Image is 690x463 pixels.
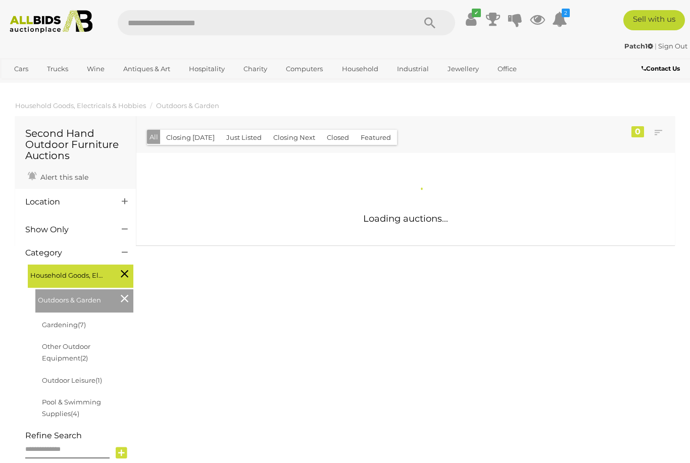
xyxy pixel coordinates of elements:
[441,61,485,77] a: Jewellery
[624,42,655,50] a: Patch1
[38,173,88,182] span: Alert this sale
[95,376,102,384] span: (1)
[15,101,146,110] a: Household Goods, Electricals & Hobbies
[279,61,329,77] a: Computers
[71,409,79,418] span: (4)
[405,10,455,35] button: Search
[390,61,435,77] a: Industrial
[25,169,91,184] a: Alert this sale
[42,342,90,362] a: Other Outdoor Equipment(2)
[472,9,481,17] i: ✔
[631,126,644,137] div: 0
[335,61,385,77] a: Household
[220,130,268,145] button: Just Listed
[658,42,687,50] a: Sign Out
[491,61,523,77] a: Office
[237,61,274,77] a: Charity
[42,398,101,418] a: Pool & Swimming Supplies(4)
[363,213,448,224] span: Loading auctions...
[38,292,114,306] span: Outdoors & Garden
[355,130,397,145] button: Featured
[25,225,107,234] h4: Show Only
[147,130,161,144] button: All
[267,130,321,145] button: Closing Next
[624,42,653,50] strong: Patch1
[40,61,75,77] a: Trucks
[552,10,567,28] a: 2
[655,42,657,50] span: |
[156,101,219,110] a: Outdoors & Garden
[463,10,478,28] a: ✔
[25,128,126,161] h1: Second Hand Outdoor Furniture Auctions
[80,354,88,362] span: (2)
[30,267,106,281] span: Household Goods, Electricals & Hobbies
[80,61,111,77] a: Wine
[642,63,682,74] a: Contact Us
[160,130,221,145] button: Closing [DATE]
[42,376,102,384] a: Outdoor Leisure(1)
[42,321,86,329] a: Gardening(7)
[5,10,97,33] img: Allbids.com.au
[25,248,107,258] h4: Category
[321,130,355,145] button: Closed
[642,65,680,72] b: Contact Us
[562,9,570,17] i: 2
[623,10,685,30] a: Sell with us
[25,197,107,207] h4: Location
[182,61,231,77] a: Hospitality
[8,61,35,77] a: Cars
[78,321,86,329] span: (7)
[25,431,133,440] h4: Refine Search
[47,77,132,94] a: [GEOGRAPHIC_DATA]
[8,77,41,94] a: Sports
[117,61,177,77] a: Antiques & Art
